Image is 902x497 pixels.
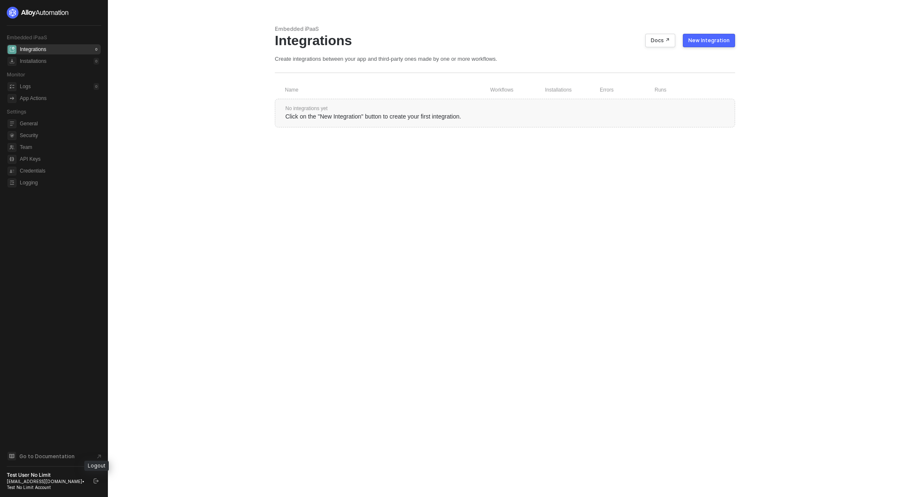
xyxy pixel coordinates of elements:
span: logging [8,178,16,187]
div: [EMAIL_ADDRESS][DOMAIN_NAME] • Test No Limit Account [7,478,86,490]
a: Knowledge Base [7,451,101,461]
div: Test User No Limit [7,472,86,478]
span: icon-app-actions [8,94,16,103]
button: New Integration [683,34,735,47]
span: General [20,119,99,129]
div: Integrations [275,32,735,49]
div: 0 [94,46,99,53]
a: logo [7,7,101,19]
span: team [8,143,16,152]
span: credentials [8,167,16,176]
div: Create integrations between your app and third-party ones made by one or more workflows. [275,55,735,62]
span: Embedded iPaaS [7,34,47,41]
div: Installations [20,58,46,65]
div: Runs [655,86,712,94]
span: Go to Documentation [19,453,75,460]
span: general [8,119,16,128]
span: Credentials [20,166,99,176]
div: Errors [600,86,655,94]
div: Installations [545,86,600,94]
span: Logging [20,178,99,188]
div: Logout [84,461,109,471]
span: integrations [8,45,16,54]
div: Embedded iPaaS [275,25,735,32]
div: New Integration [688,37,730,44]
img: logo [7,7,69,19]
span: logout [94,478,99,483]
span: documentation [8,452,16,460]
span: document-arrow [95,452,103,461]
div: App Actions [20,95,46,102]
span: Security [20,130,99,140]
span: security [8,131,16,140]
div: Click on the "New Integration" button to create your first integration. [285,112,725,121]
button: Docs ↗ [645,34,675,47]
span: API Keys [20,154,99,164]
span: icon-logs [8,82,16,91]
span: installations [8,57,16,66]
span: Monitor [7,71,25,78]
div: 0 [94,83,99,90]
span: Settings [7,108,26,115]
div: Logs [20,83,31,90]
span: api-key [8,155,16,164]
div: Workflows [490,86,545,94]
div: Docs ↗ [651,37,670,44]
div: Integrations [20,46,46,53]
div: Name [285,86,490,94]
div: 0 [94,58,99,65]
span: Team [20,142,99,152]
div: No integrations yet [285,105,725,112]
